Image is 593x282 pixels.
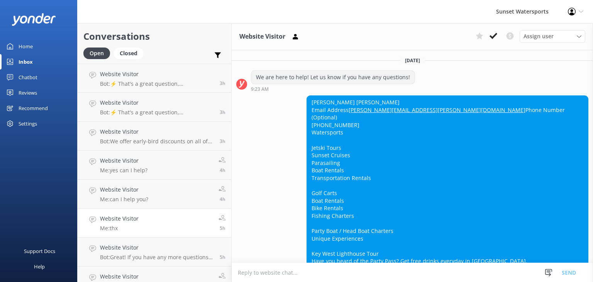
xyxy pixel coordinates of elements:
[100,272,213,281] h4: Website Visitor
[100,80,214,87] p: Bot: ⚡ That's a great question, unfortunately I do not know the answer. I'm going to reach out to...
[100,196,148,203] p: Me: can I help you?
[78,93,231,122] a: Website VisitorBot:⚡ That's a great question, unfortunately I do not know the answer. I'm going t...
[83,49,114,57] a: Open
[19,116,37,131] div: Settings
[524,32,554,41] span: Assign user
[251,87,269,92] strong: 9:23 AM
[349,106,525,114] a: [PERSON_NAME][EMAIL_ADDRESS][PERSON_NAME][DOMAIN_NAME]
[12,13,56,26] img: yonder-white-logo.png
[78,151,231,180] a: Website VisitorMe:yes can I help?4h
[239,32,285,42] h3: Website Visitor
[78,64,231,93] a: Website VisitorBot:⚡ That's a great question, unfortunately I do not know the answer. I'm going t...
[114,49,147,57] a: Closed
[100,70,214,78] h4: Website Visitor
[220,196,225,202] span: Sep 26 2025 12:30pm (UTC -05:00) America/Cancun
[34,259,45,274] div: Help
[19,100,48,116] div: Recommend
[520,30,585,42] div: Assign User
[100,127,214,136] h4: Website Visitor
[19,85,37,100] div: Reviews
[220,109,225,116] span: Sep 26 2025 02:09pm (UTC -05:00) America/Cancun
[114,48,143,59] div: Closed
[83,29,225,44] h2: Conversations
[100,138,214,145] p: Bot: We offer early-bird discounts on all of our morning trips! When you book directly with us, w...
[220,167,225,173] span: Sep 26 2025 12:30pm (UTC -05:00) America/Cancun
[100,225,139,232] p: Me: thx
[220,138,225,144] span: Sep 26 2025 02:08pm (UTC -05:00) America/Cancun
[100,99,214,107] h4: Website Visitor
[220,254,225,260] span: Sep 26 2025 11:59am (UTC -05:00) America/Cancun
[251,71,415,84] div: We are here to help! Let us know if you have any questions!
[78,238,231,267] a: Website VisitorBot:Great! If you have any more questions or need help with anything else, just le...
[100,185,148,194] h4: Website Visitor
[19,39,33,54] div: Home
[220,80,225,87] span: Sep 26 2025 02:09pm (UTC -05:00) America/Cancun
[78,180,231,209] a: Website VisitorMe:can I help you?4h
[19,70,37,85] div: Chatbot
[78,209,231,238] a: Website VisitorMe:thx5h
[78,122,231,151] a: Website VisitorBot:We offer early-bird discounts on all of our morning trips! When you book direc...
[100,243,214,252] h4: Website Visitor
[100,214,139,223] h4: Website Visitor
[220,225,225,231] span: Sep 26 2025 12:13pm (UTC -05:00) America/Cancun
[100,254,214,261] p: Bot: Great! If you have any more questions or need help with anything else, just let me know. Enj...
[100,109,214,116] p: Bot: ⚡ That's a great question, unfortunately I do not know the answer. I'm going to reach out to...
[400,57,425,64] span: [DATE]
[83,48,110,59] div: Open
[251,86,415,92] div: Jun 25 2025 08:23am (UTC -05:00) America/Cancun
[24,243,55,259] div: Support Docs
[100,167,147,174] p: Me: yes can I help?
[19,54,33,70] div: Inbox
[100,156,147,165] h4: Website Visitor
